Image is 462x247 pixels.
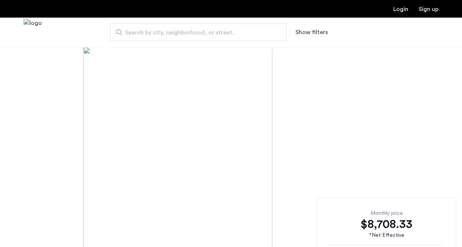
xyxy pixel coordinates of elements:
[24,19,42,46] a: Cazamio Logo
[329,232,444,239] div: *Net Effective
[393,6,408,12] a: Login
[329,210,444,217] div: Monthly price
[419,6,438,12] a: Registration
[110,23,287,41] input: Apartment Search
[296,28,328,37] button: Show or hide filters
[329,217,444,232] div: $8,708.33
[24,19,42,46] img: logo
[125,28,266,37] span: Search by city, neighborhood, or street.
